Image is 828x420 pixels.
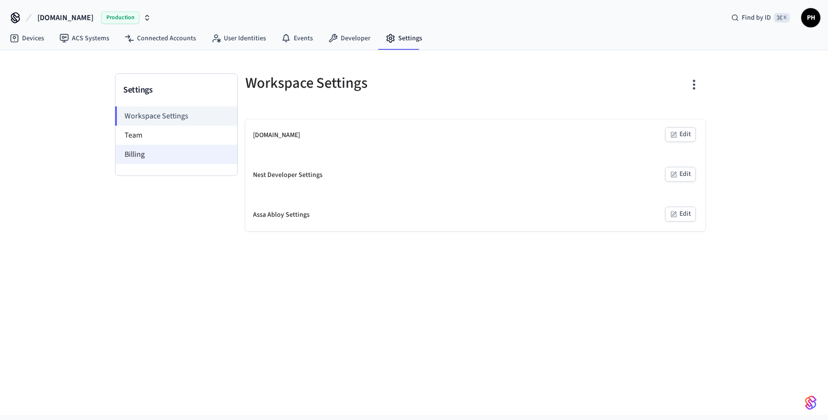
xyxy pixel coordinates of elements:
[245,73,470,93] h5: Workspace Settings
[115,106,237,126] li: Workspace Settings
[115,126,237,145] li: Team
[665,207,696,222] button: Edit
[665,167,696,182] button: Edit
[665,127,696,142] button: Edit
[378,30,430,47] a: Settings
[253,130,300,140] div: [DOMAIN_NAME]
[117,30,204,47] a: Connected Accounts
[742,13,771,23] span: Find by ID
[253,210,310,220] div: Assa Abloy Settings
[274,30,321,47] a: Events
[204,30,274,47] a: User Identities
[37,12,93,23] span: [DOMAIN_NAME]
[802,9,819,26] span: PH
[801,8,820,27] button: PH
[724,9,797,26] div: Find by ID⌘ K
[774,13,790,23] span: ⌘ K
[115,145,237,164] li: Billing
[2,30,52,47] a: Devices
[253,170,322,180] div: Nest Developer Settings
[123,83,230,97] h3: Settings
[805,395,816,410] img: SeamLogoGradient.69752ec5.svg
[52,30,117,47] a: ACS Systems
[321,30,378,47] a: Developer
[101,12,139,24] span: Production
